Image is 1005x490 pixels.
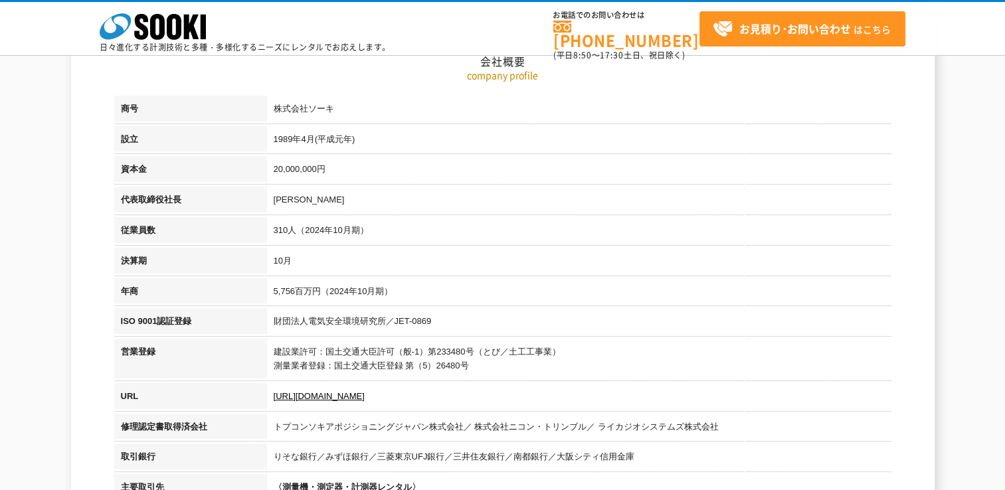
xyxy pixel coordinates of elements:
td: 1989年4月(平成元年) [267,126,891,157]
th: 従業員数 [114,217,267,248]
td: 財団法人電気安全環境研究所／JET-0869 [267,308,891,339]
span: はこちら [713,19,891,39]
th: 年商 [114,278,267,309]
td: 5,756百万円（2024年10月期） [267,278,891,309]
a: [URL][DOMAIN_NAME] [274,391,365,401]
td: 株式会社ソーキ [267,96,891,126]
td: トプコンソキアポジショニングジャパン株式会社／ 株式会社ニコン・トリンブル／ ライカジオシステムズ株式会社 [267,414,891,444]
th: ISO 9001認証登録 [114,308,267,339]
th: 代表取締役社長 [114,187,267,217]
th: 取引銀行 [114,444,267,474]
td: 10月 [267,248,891,278]
td: 310人（2024年10月期） [267,217,891,248]
span: 8:50 [573,49,592,61]
p: company profile [114,68,891,82]
p: 日々進化する計測技術と多種・多様化するニーズにレンタルでお応えします。 [100,43,391,51]
span: 17:30 [600,49,624,61]
strong: お見積り･お問い合わせ [739,21,851,37]
td: りそな銀行／みずほ銀行／三菱東京UFJ銀行／三井住友銀行／南都銀行／大阪シティ信用金庫 [267,444,891,474]
th: 決算期 [114,248,267,278]
th: 設立 [114,126,267,157]
td: 20,000,000円 [267,156,891,187]
th: 商号 [114,96,267,126]
th: 営業登録 [114,339,267,383]
a: お見積り･お問い合わせはこちら [699,11,905,46]
span: (平日 ～ 土日、祝日除く) [553,49,685,61]
td: [PERSON_NAME] [267,187,891,217]
th: 修理認定書取得済会社 [114,414,267,444]
td: 建設業許可：国土交通大臣許可（般-1）第233480号（とび／土工工事業） 測量業者登録：国土交通大臣登録 第（5）26480号 [267,339,891,383]
a: [PHONE_NUMBER] [553,21,699,48]
th: 資本金 [114,156,267,187]
span: お電話でのお問い合わせは [553,11,699,19]
th: URL [114,383,267,414]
